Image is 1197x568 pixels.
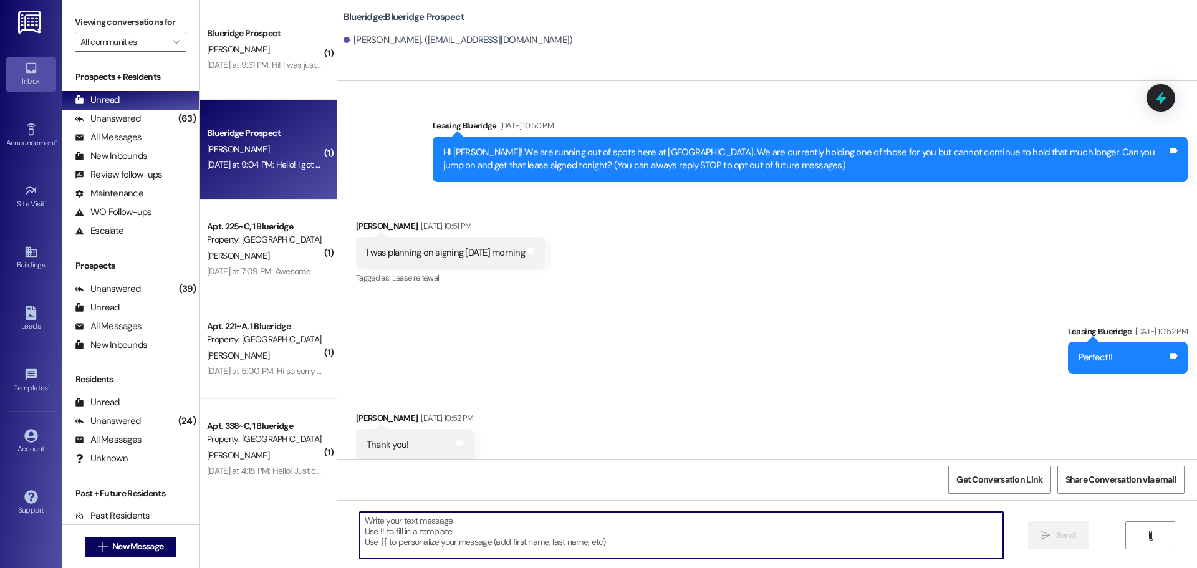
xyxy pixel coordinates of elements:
[75,94,120,107] div: Unread
[443,146,1168,173] div: HI [PERSON_NAME]! We are running out of spots here at [GEOGRAPHIC_DATA]. We are currently holding...
[207,233,322,246] div: Property: [GEOGRAPHIC_DATA]
[1068,325,1188,342] div: Leasing Blueridge
[75,301,120,314] div: Unread
[207,450,269,461] span: [PERSON_NAME]
[6,241,56,275] a: Buildings
[418,219,471,233] div: [DATE] 10:51 PM
[6,57,56,91] a: Inbox
[1041,531,1050,541] i: 
[173,37,180,47] i: 
[433,119,1188,137] div: Leasing Blueridge
[207,59,835,70] div: [DATE] at 9:31 PM: Hi! I was just wondering about the parking passes? Earlier when I spoke with y...
[62,487,199,500] div: Past + Future Residents
[1079,351,1112,364] div: Perfect!!
[344,11,464,24] b: Blueridge: Blueridge Prospect
[207,365,1197,377] div: [DATE] at 5:00 PM: Hi so sorry this is last minute but me and my sister [PERSON_NAME] tried to re...
[207,159,635,170] div: [DATE] at 9:04 PM: Hello! I got the rent paid. I was just wondering when the move in early fee wo...
[175,412,199,431] div: (24)
[75,206,151,219] div: WO Follow-ups
[62,259,199,272] div: Prospects
[418,412,473,425] div: [DATE] 10:52 PM
[1146,531,1155,541] i: 
[6,364,56,398] a: Templates •
[75,433,142,446] div: All Messages
[75,320,142,333] div: All Messages
[948,466,1050,494] button: Get Conversation Link
[367,438,409,451] div: Thank you!
[1057,466,1185,494] button: Share Conversation via email
[98,542,107,552] i: 
[75,224,123,238] div: Escalate
[75,452,128,465] div: Unknown
[75,396,120,409] div: Unread
[75,187,143,200] div: Maintenance
[80,32,166,52] input: All communities
[75,168,162,181] div: Review follow-ups
[48,382,50,390] span: •
[207,320,322,333] div: Apt. 221~A, 1 Blueridge
[497,119,554,132] div: [DATE] 10:50 PM
[356,219,545,237] div: [PERSON_NAME]
[207,44,269,55] span: [PERSON_NAME]
[62,373,199,386] div: Residents
[207,250,269,261] span: [PERSON_NAME]
[55,137,57,145] span: •
[176,279,199,299] div: (39)
[344,34,573,47] div: [PERSON_NAME]. ([EMAIL_ADDRESS][DOMAIN_NAME])
[75,12,186,32] label: Viewing conversations for
[175,109,199,128] div: (63)
[75,509,150,522] div: Past Residents
[75,112,141,125] div: Unanswered
[207,127,322,140] div: Blueridge Prospect
[1056,529,1075,542] span: Send
[207,143,269,155] span: [PERSON_NAME]
[956,473,1042,486] span: Get Conversation Link
[207,420,322,433] div: Apt. 338~C, 1 Blueridge
[75,339,147,352] div: New Inbounds
[6,486,56,520] a: Support
[207,465,549,476] div: [DATE] at 4:15 PM: Hello! Just curious, when does August rent for next year need to be paid by?
[207,433,322,446] div: Property: [GEOGRAPHIC_DATA]
[112,540,163,553] span: New Message
[1028,521,1089,549] button: Send
[45,198,47,206] span: •
[207,27,322,40] div: Blueridge Prospect
[367,246,525,259] div: I was planning on signing [DATE] morning
[1065,473,1176,486] span: Share Conversation via email
[207,350,269,361] span: [PERSON_NAME]
[75,415,141,428] div: Unanswered
[75,282,141,296] div: Unanswered
[207,333,322,346] div: Property: [GEOGRAPHIC_DATA]
[75,150,147,163] div: New Inbounds
[6,180,56,214] a: Site Visit •
[85,537,177,557] button: New Message
[207,266,310,277] div: [DATE] at 7:09 PM: Awesome
[18,11,44,34] img: ResiDesk Logo
[356,269,545,287] div: Tagged as:
[6,302,56,336] a: Leads
[75,131,142,144] div: All Messages
[392,272,440,283] span: Lease renewal
[356,412,474,429] div: [PERSON_NAME]
[1132,325,1188,338] div: [DATE] 10:52 PM
[62,70,199,84] div: Prospects + Residents
[207,220,322,233] div: Apt. 225~C, 1 Blueridge
[6,425,56,459] a: Account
